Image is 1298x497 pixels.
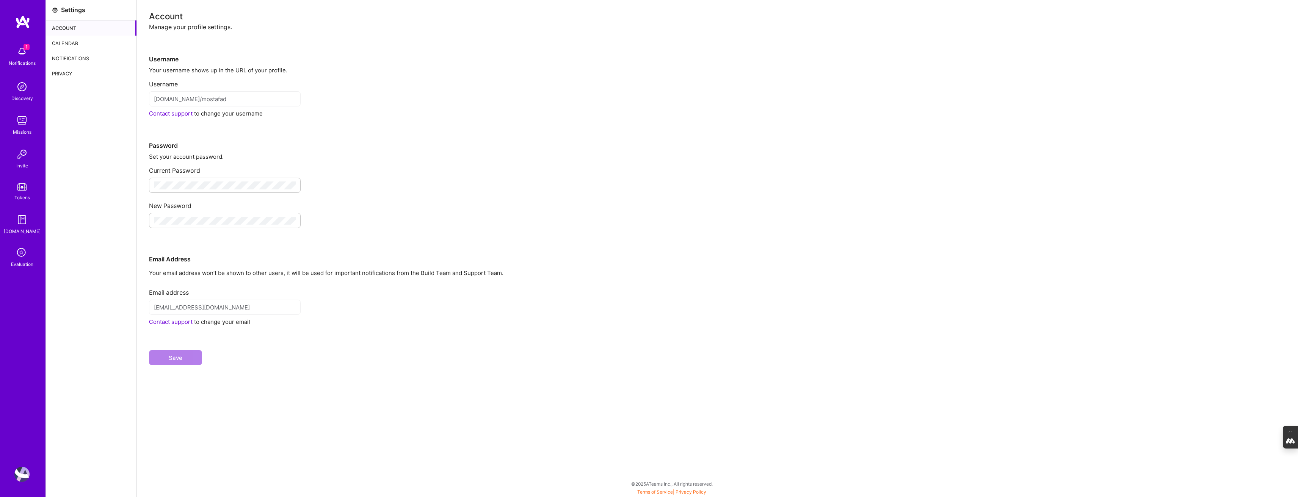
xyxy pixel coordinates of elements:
div: to change your username [149,109,1286,117]
i: icon SelectionTeam [15,246,29,260]
a: User Avatar [13,467,31,482]
div: Username [149,31,1286,63]
img: bell [14,44,30,59]
div: Evaluation [11,260,33,268]
img: teamwork [14,113,30,128]
a: Contact support [149,318,193,325]
img: logo [15,15,30,29]
button: Save [149,350,202,365]
a: Privacy Policy [676,489,706,495]
div: to change your email [149,318,1286,326]
div: Invite [16,162,28,170]
div: Set your account password. [149,153,1286,161]
div: Tokens [14,194,30,202]
div: Account [149,12,1286,20]
div: Calendar [46,36,136,51]
div: Notifications [46,51,136,66]
a: Contact support [149,110,193,117]
div: [DOMAIN_NAME] [4,227,41,235]
div: Missions [13,128,31,136]
img: User Avatar [14,467,30,482]
div: Username [149,74,1286,88]
div: Notifications [9,59,36,67]
img: tokens [17,183,27,191]
div: New Password [149,196,1286,210]
a: Terms of Service [637,489,673,495]
div: © 2025 ATeams Inc., All rights reserved. [45,474,1298,493]
div: Password [149,117,1286,150]
div: Your username shows up in the URL of your profile. [149,66,1286,74]
img: Invite [14,147,30,162]
div: Privacy [46,66,136,81]
span: | [637,489,706,495]
div: Settings [61,6,85,14]
img: discovery [14,79,30,94]
div: Email Address [149,231,1286,263]
div: Manage your profile settings. [149,23,1286,31]
div: Account [46,20,136,36]
div: Current Password [149,161,1286,175]
p: Your email address won’t be shown to other users, it will be used for important notifications fro... [149,269,1286,277]
img: guide book [14,212,30,227]
span: 1 [24,44,30,50]
div: Email address [149,283,1286,297]
i: icon Settings [52,7,58,13]
div: Discovery [11,94,33,102]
